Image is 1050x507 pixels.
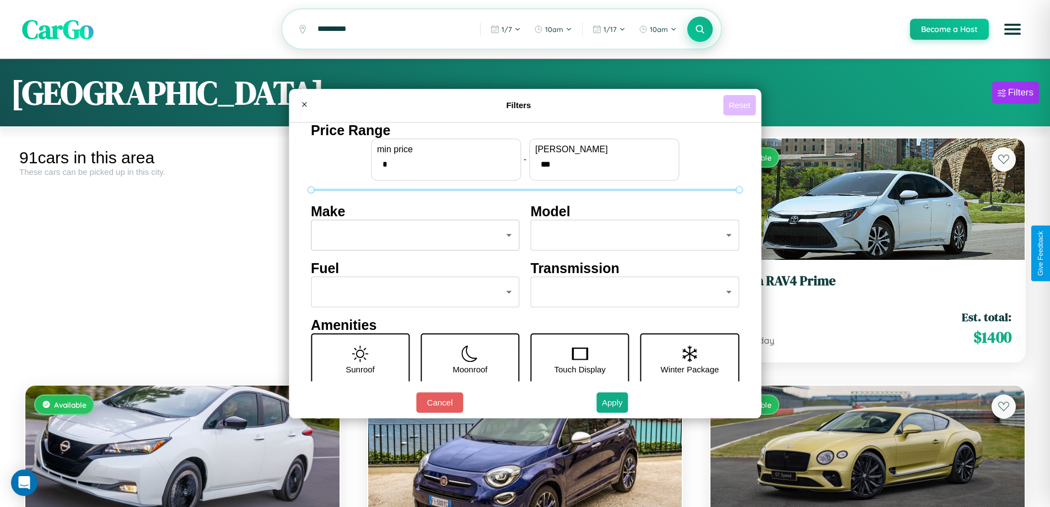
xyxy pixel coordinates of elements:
[997,14,1028,45] button: Open menu
[346,362,375,377] p: Sunroof
[962,309,1011,325] span: Est. total:
[973,326,1011,348] span: $ 1400
[661,362,719,377] p: Winter Package
[11,70,324,115] h1: [GEOGRAPHIC_DATA]
[54,400,87,409] span: Available
[524,152,526,167] p: -
[604,25,617,34] span: 1 / 17
[531,204,740,220] h4: Model
[596,392,628,413] button: Apply
[531,260,740,276] h4: Transmission
[724,273,1011,300] a: Toyota RAV4 Prime2019
[650,25,668,34] span: 10am
[1008,87,1033,98] div: Filters
[11,469,37,496] div: Open Intercom Messenger
[485,20,526,38] button: 1/7
[311,204,520,220] h4: Make
[311,260,520,276] h4: Fuel
[19,148,346,167] div: 91 cars in this area
[22,11,94,47] span: CarGo
[377,145,515,154] label: min price
[1037,231,1044,276] div: Give Feedback
[311,317,739,333] h4: Amenities
[751,335,774,346] span: / day
[314,100,723,110] h4: Filters
[723,95,756,115] button: Reset
[416,392,463,413] button: Cancel
[554,362,605,377] p: Touch Display
[910,19,989,40] button: Become a Host
[529,20,578,38] button: 10am
[535,145,673,154] label: [PERSON_NAME]
[724,273,1011,289] h3: Toyota RAV4 Prime
[311,122,739,138] h4: Price Range
[545,25,563,34] span: 10am
[453,362,487,377] p: Moonroof
[633,20,682,38] button: 10am
[587,20,631,38] button: 1/17
[992,82,1039,104] button: Filters
[19,167,346,177] div: These cars can be picked up in this city.
[502,25,512,34] span: 1 / 7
